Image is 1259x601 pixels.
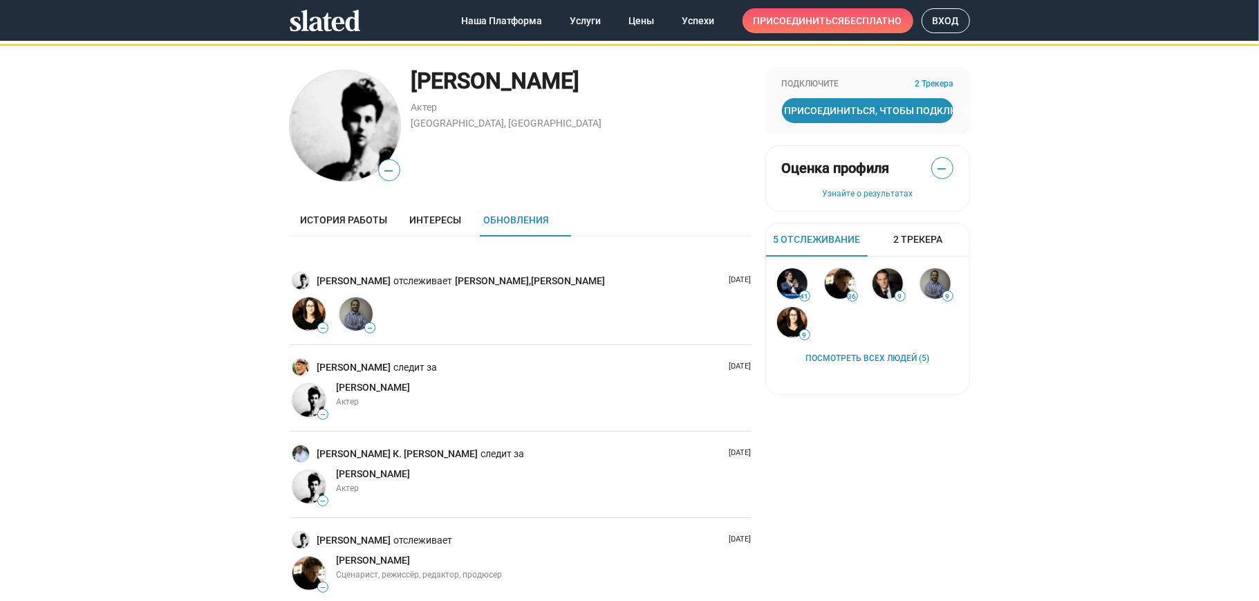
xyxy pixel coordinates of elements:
[559,8,613,33] a: Услуги
[394,275,456,288] span: отслеживает
[782,159,890,178] span: Оценка профиля
[410,214,462,225] span: Интересы
[292,445,309,462] img: Джи Си Уокер
[532,275,606,288] a: [PERSON_NAME]
[317,361,394,374] a: [PERSON_NAME]
[292,470,326,503] img: Елизавета Шуляк
[318,324,328,332] span: —
[473,203,561,237] a: Обновления
[292,297,326,331] img: Валери Ландсбург
[451,8,554,33] a: Наша Платформа
[825,268,855,299] img: Майкл Мерино
[318,497,328,505] span: —
[411,66,752,96] div: [PERSON_NAME]
[805,353,929,364] a: Посмотреть всех людей (5)
[782,189,953,200] button: Узнайте о результатах
[292,384,326,417] img: Елизавета Шуляк
[411,118,602,129] a: [GEOGRAPHIC_DATA], [GEOGRAPHIC_DATA]
[462,8,543,33] span: Наша Платформа
[339,297,373,331] img: Рон Ньюкомб
[724,535,752,545] p: [DATE]
[785,98,951,123] span: Присоединиться, Чтобы Подключиться
[873,268,903,299] img: Пол Х. Чэпмен
[337,555,411,566] span: [PERSON_NAME]
[290,71,400,181] img: Елизавета Шуляк
[337,570,503,580] span: Сценарист, режиссёр, редактор, продюсер
[394,361,440,374] span: следит за
[365,324,375,332] span: —
[724,275,752,286] p: [DATE]
[671,8,726,33] a: Успехи
[777,307,808,338] img: Валери Ландсбург
[317,275,394,288] a: [PERSON_NAME]
[337,468,411,479] span: [PERSON_NAME]
[481,447,528,461] span: следит за
[743,8,913,33] a: Присоединитьсябесплатно
[682,8,715,33] span: Успехи
[484,214,550,225] span: Обновления
[932,160,953,178] span: —
[922,8,970,33] a: Вход
[570,8,601,33] span: Услуги
[782,79,953,90] div: Подключите
[456,275,532,286] span: [PERSON_NAME],
[800,331,810,340] span: 9
[292,557,326,590] img: Майкл Мерино
[845,8,902,33] span: бесплатно
[848,293,857,301] span: 36
[292,532,309,548] img: Елизавета Шуляк
[629,8,655,33] span: Цены
[773,233,860,246] span: 5 Отслеживание
[337,554,411,567] a: [PERSON_NAME]
[337,381,411,394] a: [PERSON_NAME]
[318,584,328,591] span: —
[317,534,394,547] a: [PERSON_NAME]
[777,268,808,299] img: Стефан Патернот
[317,447,481,461] a: [PERSON_NAME] К. [PERSON_NAME]
[337,468,411,481] a: [PERSON_NAME]
[724,362,752,372] p: [DATE]
[394,534,456,547] span: отслеживает
[292,359,309,376] img: Герцог Филдс
[301,214,388,225] span: История работы
[754,8,902,33] span: Присоединиться
[920,268,951,299] img: Рон Ньюкомб
[724,448,752,459] p: [DATE]
[915,79,953,90] span: 2 трекера
[318,411,328,418] span: —
[337,397,360,407] span: Актер
[532,275,606,286] span: [PERSON_NAME]
[337,382,411,393] span: [PERSON_NAME]
[411,102,438,113] a: Актер
[456,275,532,288] a: [PERSON_NAME],
[290,203,399,237] a: История работы
[933,9,959,33] span: Вход
[943,293,953,301] span: 9
[895,293,905,301] span: 9
[782,98,953,123] a: Присоединиться, Чтобы Подключиться
[292,272,309,289] img: Елизавета Шуляк
[800,293,810,301] span: 41
[618,8,666,33] a: Цены
[399,203,473,237] a: Интересы
[379,162,400,180] span: —
[894,233,943,246] span: 2 Трекера
[337,483,360,493] span: Актер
